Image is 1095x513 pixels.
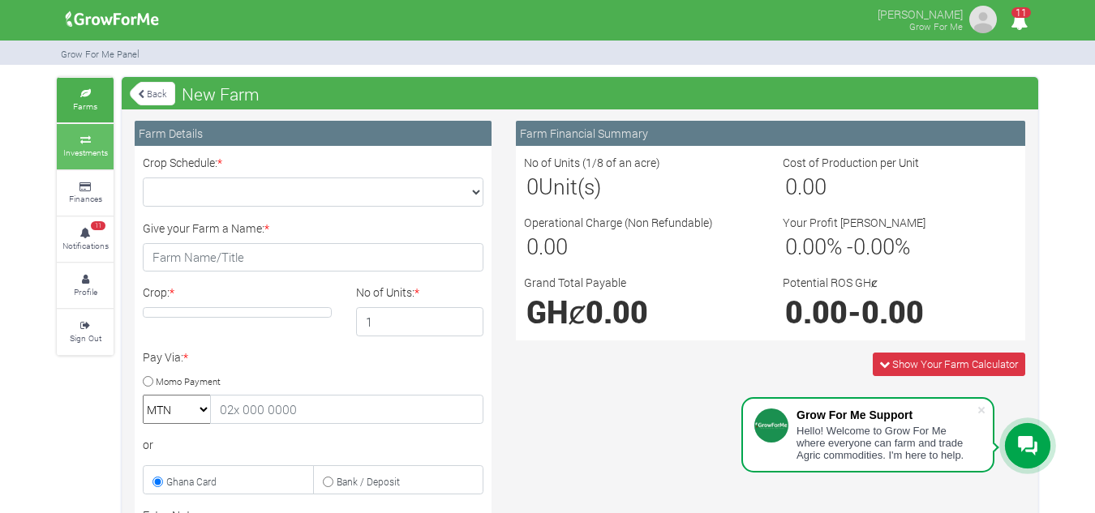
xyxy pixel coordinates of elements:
[861,292,924,331] span: 0.00
[586,292,648,331] span: 0.00
[526,232,568,260] span: 0.00
[143,376,153,387] input: Momo Payment
[783,154,919,171] label: Cost of Production per Unit
[909,20,963,32] small: Grow For Me
[61,48,140,60] small: Grow For Me Panel
[797,408,977,421] div: Grow For Me Support
[526,293,756,330] h1: GHȼ
[57,171,114,216] a: Finances
[785,172,827,200] span: 0.00
[143,154,222,171] label: Crop Schedule:
[62,240,109,251] small: Notifications
[526,172,539,200] span: 0
[91,221,105,231] span: 11
[785,293,1015,330] h1: -
[60,3,165,36] img: growforme image
[524,214,713,231] label: Operational Charge (Non Refundable)
[69,193,102,204] small: Finances
[785,292,848,331] span: 0.00
[57,124,114,169] a: Investments
[783,214,925,231] label: Your Profit [PERSON_NAME]
[73,100,97,112] small: Farms
[57,310,114,354] a: Sign Out
[178,78,264,110] span: New Farm
[57,263,114,308] a: Profile
[785,233,1015,259] h3: % - %
[1011,7,1031,18] span: 11
[516,121,1025,146] div: Farm Financial Summary
[143,436,483,453] div: or
[166,475,217,488] small: Ghana Card
[797,425,977,461] div: Hello! Welcome to Grow For Me where everyone can farm and trade Agric commodities. I'm here to help.
[878,3,963,23] p: [PERSON_NAME]
[143,284,174,301] label: Crop:
[323,477,333,487] input: Bank / Deposit
[74,286,97,297] small: Profile
[892,357,1018,371] span: Show Your Farm Calculator
[1003,3,1035,40] i: Notifications
[337,475,400,488] small: Bank / Deposit
[526,173,756,199] h3: Unit(s)
[210,395,483,424] input: 02x 000 0000
[57,217,114,262] a: 11 Notifications
[57,78,114,122] a: Farms
[135,121,492,146] div: Farm Details
[524,274,626,291] label: Grand Total Payable
[143,348,188,366] label: Pay Via:
[130,80,175,107] a: Back
[143,243,483,272] input: Farm Name/Title
[152,477,163,487] input: Ghana Card
[356,284,419,301] label: No of Units:
[853,232,895,260] span: 0.00
[143,220,269,237] label: Give your Farm a Name:
[783,274,878,291] label: Potential ROS GHȼ
[63,147,108,158] small: Investments
[70,332,101,344] small: Sign Out
[785,232,827,260] span: 0.00
[156,374,221,387] small: Momo Payment
[524,154,660,171] label: No of Units (1/8 of an acre)
[1003,15,1035,31] a: 11
[967,3,999,36] img: growforme image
